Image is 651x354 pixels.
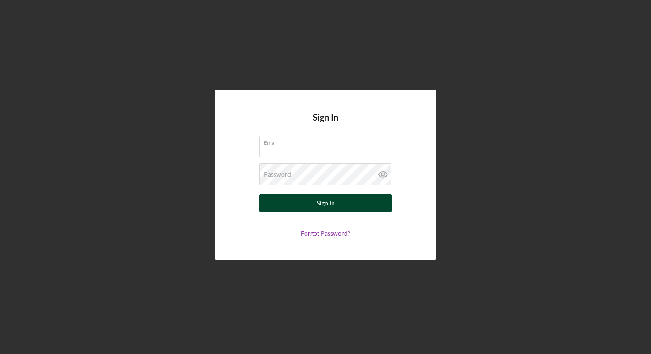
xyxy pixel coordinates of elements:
[264,136,391,146] label: Email
[264,171,291,178] label: Password
[313,112,338,136] h4: Sign In
[301,229,350,237] a: Forgot Password?
[317,194,335,212] div: Sign In
[259,194,392,212] button: Sign In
